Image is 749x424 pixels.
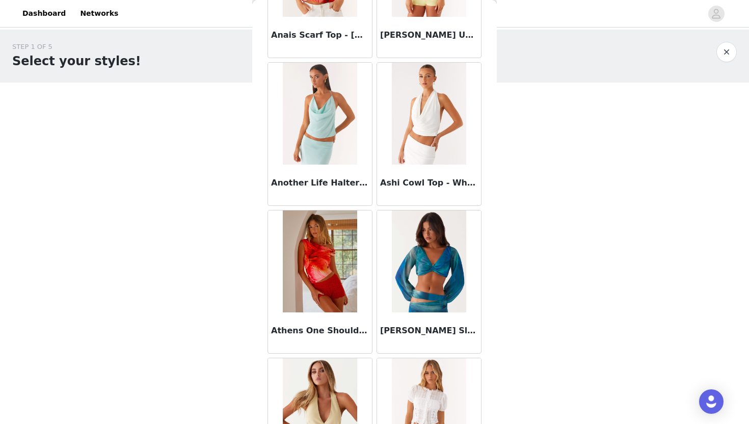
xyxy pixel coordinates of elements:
div: avatar [711,6,721,22]
img: Austin Long Sleeve Top - Blue Tie Dye [392,210,466,312]
h3: Athens One Shoulder Top - Floral [271,325,369,337]
div: STEP 1 OF 5 [12,42,141,52]
h3: [PERSON_NAME] Up Knit Top - Yellow [380,29,478,41]
a: Dashboard [16,2,72,25]
a: Networks [74,2,124,25]
h3: Another Life Halter Top - Pale Blue [271,177,369,189]
h3: Ashi Cowl Top - White [380,177,478,189]
img: Ashi Cowl Top - White [392,63,466,165]
div: Open Intercom Messenger [699,389,724,414]
h1: Select your styles! [12,52,141,70]
img: Another Life Halter Top - Pale Blue [283,63,357,165]
h3: Anais Scarf Top - [GEOGRAPHIC_DATA] Sunset Print [271,29,369,41]
h3: [PERSON_NAME] Sleeve Top - Blue Tie Dye [380,325,478,337]
img: Athens One Shoulder Top - Floral [283,210,357,312]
